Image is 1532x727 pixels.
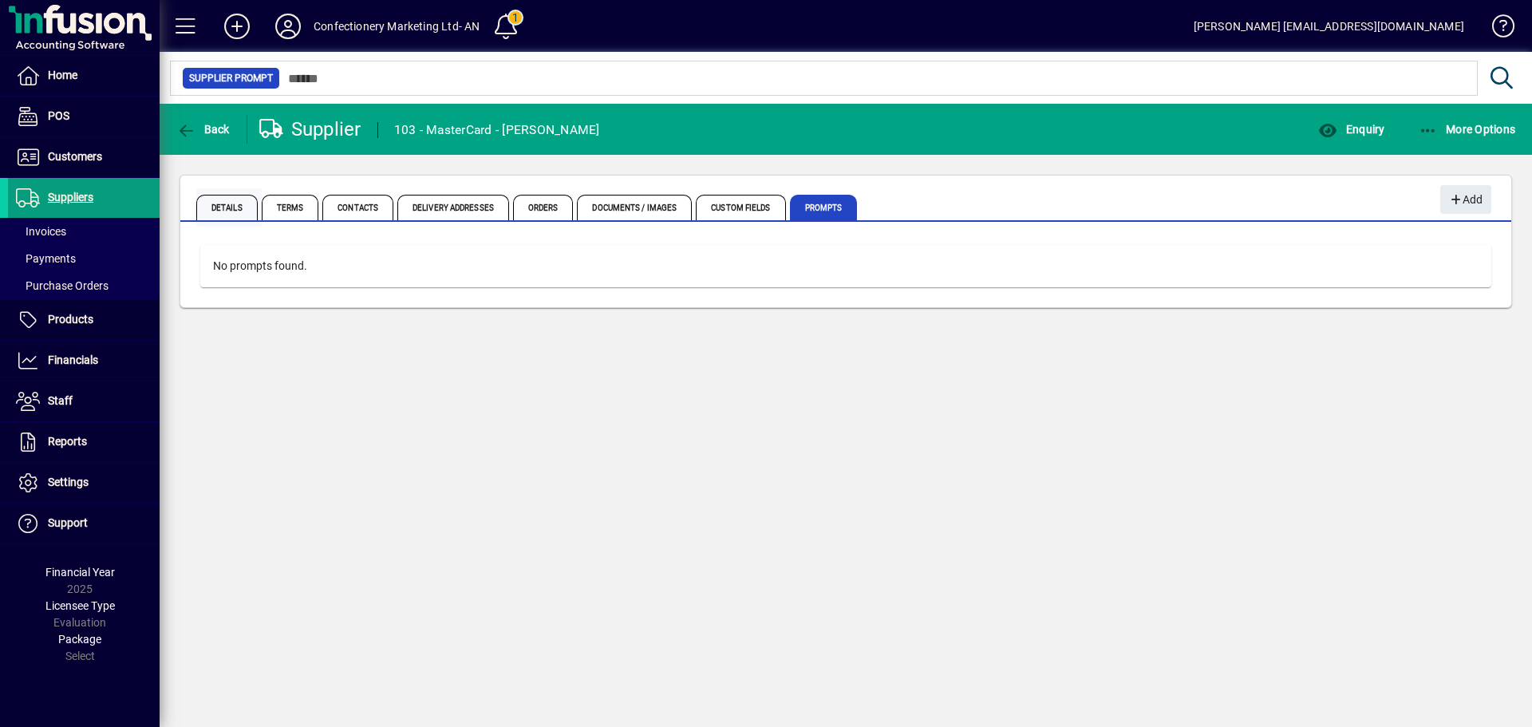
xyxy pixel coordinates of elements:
[45,599,115,612] span: Licensee Type
[8,341,160,381] a: Financials
[263,12,314,41] button: Profile
[48,476,89,488] span: Settings
[262,195,319,220] span: Terms
[1318,123,1384,136] span: Enquiry
[8,300,160,340] a: Products
[48,69,77,81] span: Home
[8,218,160,245] a: Invoices
[1419,123,1516,136] span: More Options
[48,109,69,122] span: POS
[48,516,88,529] span: Support
[8,137,160,177] a: Customers
[322,195,393,220] span: Contacts
[8,56,160,96] a: Home
[196,195,258,220] span: Details
[696,195,785,220] span: Custom Fields
[8,422,160,462] a: Reports
[790,195,858,220] span: Prompts
[1314,115,1388,144] button: Enquiry
[48,191,93,203] span: Suppliers
[8,272,160,299] a: Purchase Orders
[577,195,692,220] span: Documents / Images
[1415,115,1520,144] button: More Options
[48,150,102,163] span: Customers
[8,504,160,543] a: Support
[211,12,263,41] button: Add
[160,115,247,144] app-page-header-button: Back
[1440,185,1491,214] button: Add
[8,463,160,503] a: Settings
[48,435,87,448] span: Reports
[48,354,98,366] span: Financials
[397,195,509,220] span: Delivery Addresses
[176,123,230,136] span: Back
[513,195,574,220] span: Orders
[45,566,115,579] span: Financial Year
[259,117,361,142] div: Supplier
[189,70,273,86] span: Supplier Prompt
[1480,3,1512,55] a: Knowledge Base
[394,117,600,143] div: 103 - MasterCard - [PERSON_NAME]
[1448,187,1483,213] span: Add
[8,97,160,136] a: POS
[1194,14,1464,39] div: [PERSON_NAME] [EMAIL_ADDRESS][DOMAIN_NAME]
[200,245,1491,287] div: No prompts found.
[172,115,234,144] button: Back
[16,279,109,292] span: Purchase Orders
[16,252,76,265] span: Payments
[314,14,480,39] div: Confectionery Marketing Ltd- AN
[16,225,66,238] span: Invoices
[58,633,101,646] span: Package
[8,245,160,272] a: Payments
[48,394,73,407] span: Staff
[8,381,160,421] a: Staff
[48,313,93,326] span: Products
